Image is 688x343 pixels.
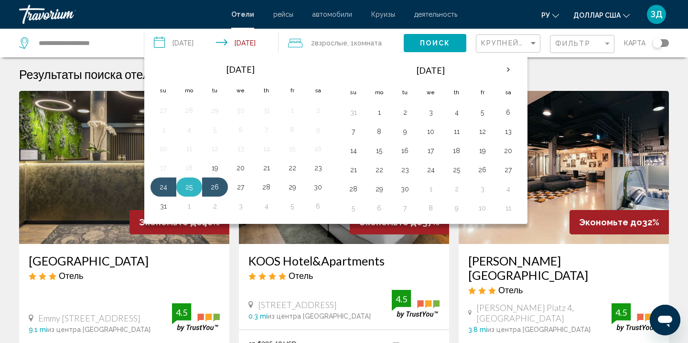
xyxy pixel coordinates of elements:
button: Day 3 [423,106,439,119]
button: Day 25 [182,180,197,194]
button: Day 4 [501,182,516,196]
button: Day 11 [501,201,516,215]
button: Day 20 [233,161,248,175]
font: Круизы [371,11,395,18]
button: Day 19 [475,144,490,157]
span: 2 [311,36,347,50]
span: из центра [GEOGRAPHIC_DATA] [487,326,591,333]
img: Hotel image [459,91,669,244]
span: [PERSON_NAME] Platz 4, [GEOGRAPHIC_DATA] [476,302,612,323]
button: Day 15 [285,142,300,155]
button: Check-in date: Aug 24, 2025 Check-out date: Aug 26, 2025 [144,29,279,57]
button: Filter [550,34,614,54]
button: Day 12 [207,142,223,155]
button: Day 17 [423,144,439,157]
button: Day 7 [259,123,274,136]
a: [PERSON_NAME][GEOGRAPHIC_DATA] [468,254,659,282]
font: ру [541,11,550,19]
button: Day 9 [398,125,413,138]
span: 3.8 mi [468,326,487,333]
button: Day 12 [475,125,490,138]
button: Day 3 [475,182,490,196]
button: Day 3 [233,199,248,213]
button: Day 11 [449,125,464,138]
button: Day 27 [156,104,171,117]
button: Day 9 [311,123,326,136]
button: Day 22 [372,163,387,177]
th: [DATE] [366,59,495,82]
button: Day 30 [311,180,326,194]
iframe: Кнопка запуска окна обмена сообщениями [650,305,680,335]
button: Day 5 [346,201,361,215]
span: из центра [GEOGRAPHIC_DATA] [47,326,150,333]
span: Отель [498,285,523,295]
a: автомобили [312,11,352,18]
a: Hotel image [19,91,229,244]
span: из центра [GEOGRAPHIC_DATA] [268,312,371,320]
h3: KOOS Hotel&Apartments [248,254,440,268]
button: Day 17 [156,161,171,175]
h1: Результаты поиска отелей [19,67,163,81]
button: Day 31 [259,104,274,117]
div: 32% [570,210,669,234]
button: Day 22 [285,161,300,175]
button: Day 10 [475,201,490,215]
button: Day 7 [398,201,413,215]
button: Day 2 [311,104,326,117]
button: Day 2 [398,106,413,119]
button: Next month [495,59,521,81]
button: Day 6 [233,123,248,136]
button: Day 25 [449,163,464,177]
button: Day 5 [475,106,490,119]
button: Day 31 [346,106,361,119]
button: Day 10 [156,142,171,155]
button: Day 30 [233,104,248,117]
th: [DATE] [176,59,305,80]
button: Day 8 [285,123,300,136]
button: Day 13 [233,142,248,155]
button: Day 21 [259,161,274,175]
button: Day 21 [346,163,361,177]
a: [GEOGRAPHIC_DATA] [29,254,220,268]
span: карта [624,36,645,50]
button: Меню пользователя [644,4,669,24]
div: 3 star Hotel [29,270,220,281]
span: Комната [354,39,382,47]
a: Травориум [19,5,222,24]
div: 3 star Hotel [468,285,659,295]
div: 4.5 [392,293,411,305]
button: Day 1 [423,182,439,196]
div: 4 star Hotel [248,270,440,281]
span: 9.1 mi [29,326,47,333]
span: Поиск [420,40,450,47]
button: Day 6 [372,201,387,215]
button: Day 2 [207,199,223,213]
button: Day 31 [156,199,171,213]
font: ЗД [651,9,663,19]
div: 4.5 [612,307,631,318]
span: Отель [59,270,83,281]
span: , 1 [347,36,382,50]
a: деятельность [414,11,457,18]
a: рейсы [273,11,293,18]
mat-select: Sort by [481,40,537,48]
button: Travelers: 2 adults, 0 children [279,29,404,57]
div: 40% [129,210,229,234]
span: 0.3 mi [248,312,268,320]
img: trustyou-badge.svg [172,303,220,332]
button: Day 24 [156,180,171,194]
button: Day 4 [259,199,274,213]
span: Взрослые [315,39,347,47]
span: Фильтр [555,40,591,47]
button: Day 16 [398,144,413,157]
button: Day 23 [398,163,413,177]
button: Day 24 [423,163,439,177]
button: Day 19 [207,161,223,175]
button: Day 5 [285,199,300,213]
span: Крупнейшие сбережения [481,39,595,47]
button: Изменить язык [541,8,559,22]
button: Day 4 [182,123,197,136]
